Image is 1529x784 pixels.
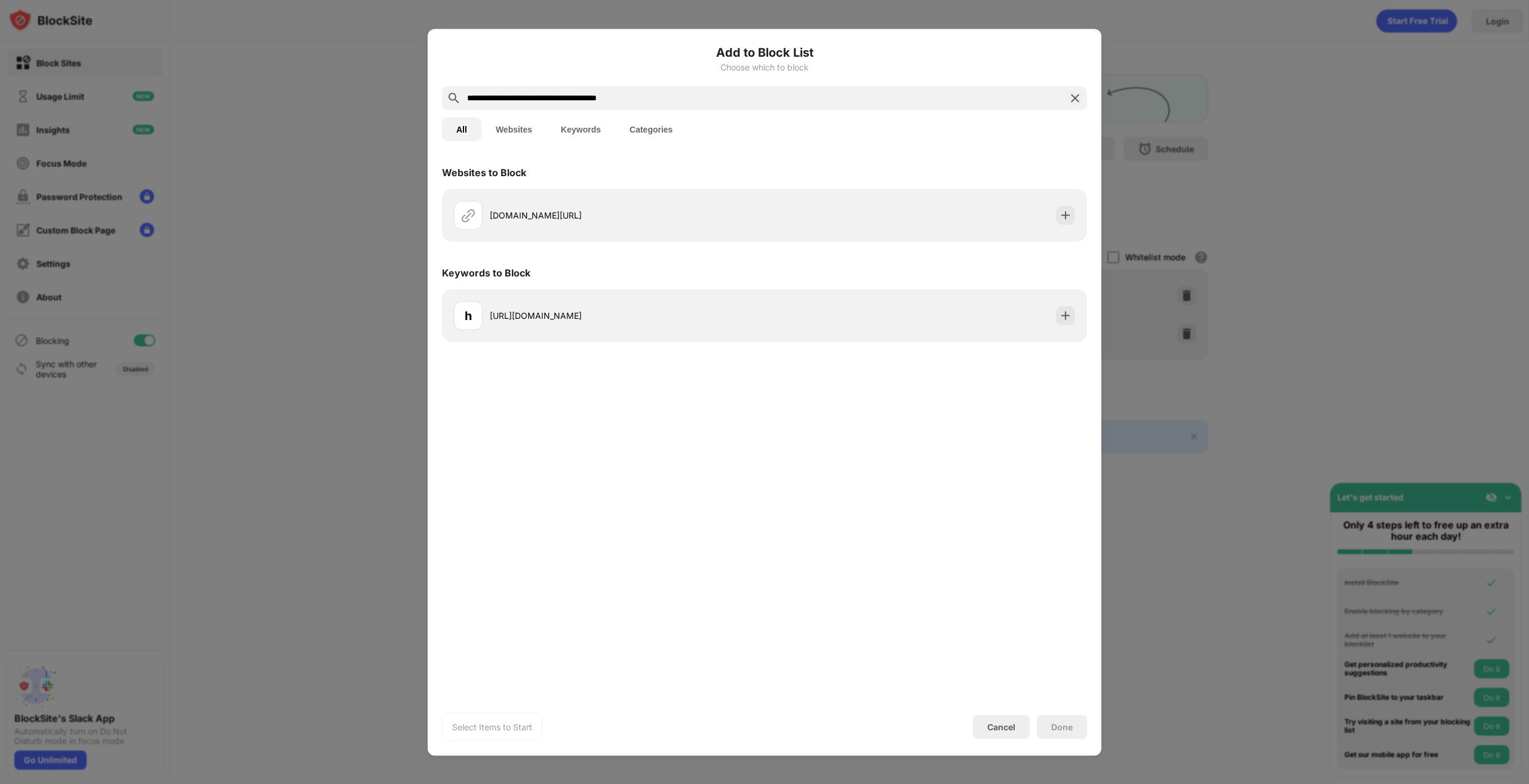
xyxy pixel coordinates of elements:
div: Select Items to Start [452,721,532,733]
div: Done [1051,722,1073,731]
div: Websites to Block [442,166,526,178]
button: Websites [481,117,546,141]
button: All [442,117,481,141]
div: h [465,306,472,324]
h6: Add to Block List [442,43,1087,61]
div: [DOMAIN_NAME][URL] [490,209,764,222]
img: search-close [1068,91,1082,105]
img: search.svg [447,91,461,105]
button: Categories [615,117,687,141]
img: url.svg [461,208,475,222]
button: Keywords [546,117,615,141]
div: Cancel [987,722,1015,732]
div: [URL][DOMAIN_NAME] [490,309,764,322]
div: Choose which to block [442,62,1087,72]
div: Keywords to Block [442,266,530,278]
